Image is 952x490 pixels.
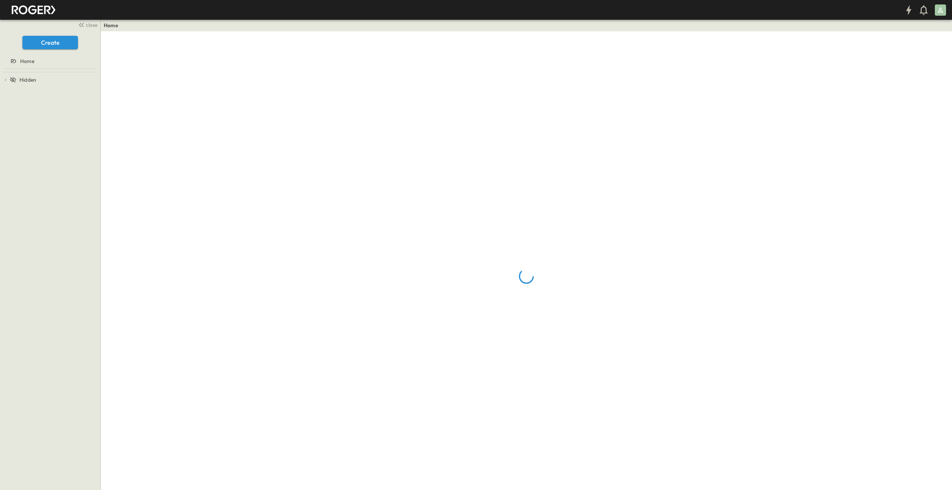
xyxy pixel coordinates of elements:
button: Create [22,36,78,49]
nav: breadcrumbs [104,22,123,29]
span: Hidden [19,76,36,84]
span: close [86,21,97,29]
a: Home [104,22,118,29]
button: close [75,19,99,30]
span: Home [20,57,34,65]
a: Home [1,56,97,66]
